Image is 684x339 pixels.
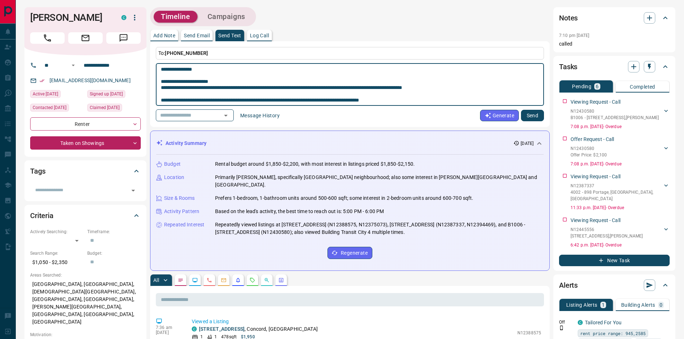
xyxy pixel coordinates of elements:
div: Mon Oct 06 2025 [30,90,84,100]
p: Building Alerts [621,302,655,307]
span: Signed up [DATE] [90,90,123,98]
p: called [559,40,670,48]
div: Thu Oct 02 2025 [87,90,141,100]
p: Motivation: [30,331,141,338]
p: Location [164,174,184,181]
span: Call [30,32,65,44]
p: 0 [660,302,662,307]
button: Open [69,61,78,70]
div: Notes [559,9,670,27]
span: Active [DATE] [33,90,58,98]
button: Open [128,185,138,196]
h2: Tags [30,165,45,177]
span: rent price range: 945,2585 [580,330,646,337]
div: Activity Summary[DATE] [156,137,544,150]
p: $1,050 - $2,350 [30,256,84,268]
p: Viewing Request - Call [571,173,620,180]
span: Email [68,32,103,44]
p: Add Note [153,33,175,38]
h1: [PERSON_NAME] [30,12,111,23]
h2: Tasks [559,61,577,72]
p: , Concord, [GEOGRAPHIC_DATA] [199,325,318,333]
p: 1 [602,302,605,307]
h2: Alerts [559,279,578,291]
svg: Emails [221,277,227,283]
p: N12387337 [571,183,662,189]
svg: Requests [250,277,255,283]
button: Campaigns [200,11,252,23]
p: Offer Request - Call [571,136,614,143]
button: Generate [480,110,519,121]
p: Off [559,319,573,325]
p: Completed [630,84,655,89]
svg: Agent Actions [278,277,284,283]
a: [EMAIL_ADDRESS][DOMAIN_NAME] [50,77,131,83]
div: Criteria [30,207,141,224]
p: [STREET_ADDRESS] , [PERSON_NAME] [571,233,643,239]
p: Send Email [184,33,210,38]
h2: Criteria [30,210,53,221]
p: Budget [164,160,181,168]
p: Log Call [250,33,269,38]
button: Open [221,110,231,121]
p: Primarily [PERSON_NAME], specifically [GEOGRAPHIC_DATA] neighbourhood; also some interest in [PER... [215,174,544,189]
button: Send [521,110,544,121]
p: 6 [596,84,599,89]
p: Send Text [218,33,241,38]
p: Viewing Request - Call [571,98,620,106]
p: Based on the lead's activity, the best time to reach out is: 5:00 PM - 6:00 PM [215,208,384,215]
span: [PHONE_NUMBER] [165,50,208,56]
p: Offer Price: $2,100 [571,152,607,158]
div: N123873374002 - 898 Portage, [GEOGRAPHIC_DATA],[GEOGRAPHIC_DATA] [571,181,670,203]
button: Message History [236,110,284,121]
p: Activity Pattern [164,208,199,215]
p: Viewed a Listing [192,318,541,325]
p: [DATE] [156,330,181,335]
div: condos.ca [192,326,197,331]
span: Message [106,32,141,44]
p: Areas Searched: [30,272,141,278]
p: [GEOGRAPHIC_DATA], [GEOGRAPHIC_DATA], [DEMOGRAPHIC_DATA][GEOGRAPHIC_DATA], [GEOGRAPHIC_DATA], [GE... [30,278,141,328]
svg: Lead Browsing Activity [192,277,198,283]
svg: Notes [178,277,183,283]
span: Contacted [DATE] [33,104,66,111]
p: Repeatedly viewed listings at [STREET_ADDRESS] (N12388575, N12375073), [STREET_ADDRESS] (N1238733... [215,221,544,236]
p: 7:10 pm [DATE] [559,33,590,38]
svg: Calls [206,277,212,283]
div: N12445556[STREET_ADDRESS],[PERSON_NAME] [571,225,670,241]
p: 7:08 p.m. [DATE] - Overdue [571,161,670,167]
p: N12388575 [517,330,541,336]
div: Thu Oct 02 2025 [87,104,141,114]
p: N12430580 [571,145,607,152]
div: condos.ca [121,15,126,20]
p: Pending [572,84,591,89]
div: Taken on Showings [30,136,141,150]
p: N12445556 [571,226,643,233]
p: Size & Rooms [164,194,195,202]
svg: Listing Alerts [235,277,241,283]
a: [STREET_ADDRESS] [199,326,245,332]
button: New Task [559,255,670,266]
button: Timeline [154,11,197,23]
p: 7:08 p.m. [DATE] - Overdue [571,123,670,130]
p: B1006 - [STREET_ADDRESS] , [PERSON_NAME] [571,114,659,121]
div: Renter [30,117,141,131]
p: Prefers 1-bedroom, 1-bathroom units around 500-600 sqft; some interest in 2-bedroom units around ... [215,194,473,202]
p: Timeframe: [87,229,141,235]
span: Claimed [DATE] [90,104,120,111]
svg: Push Notification Only [559,325,564,330]
svg: Opportunities [264,277,270,283]
svg: Email Verified [39,78,45,83]
div: Tags [30,163,141,180]
p: N12430580 [571,108,659,114]
p: All [153,278,159,283]
p: Listing Alerts [566,302,597,307]
div: N12430580B1006 - [STREET_ADDRESS],[PERSON_NAME] [571,107,670,122]
p: Activity Summary [166,140,206,147]
a: Tailored For You [585,320,622,325]
div: Alerts [559,277,670,294]
p: Viewing Request - Call [571,217,620,224]
p: Budget: [87,250,141,256]
p: Actively Searching: [30,229,84,235]
div: Tasks [559,58,670,75]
